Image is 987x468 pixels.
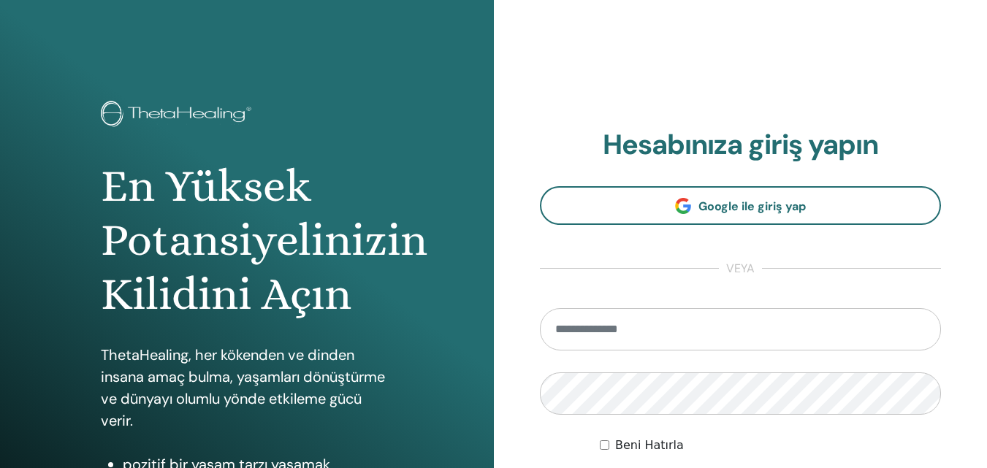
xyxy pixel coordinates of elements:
span: Google ile giriş yap [698,199,806,214]
h1: En Yüksek Potansiyelinizin Kilidini Açın [101,159,393,322]
a: Google ile giriş yap [540,186,942,225]
h2: Hesabınıza giriş yapın [540,128,942,162]
label: Beni Hatırla [615,437,684,454]
p: ThetaHealing, her kökenden ve dinden insana amaç bulma, yaşamları dönüştürme ve dünyayı olumlu yö... [101,344,393,431]
span: veya [719,260,762,277]
div: Keep me authenticated indefinitely or until I manually logout [600,437,941,454]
